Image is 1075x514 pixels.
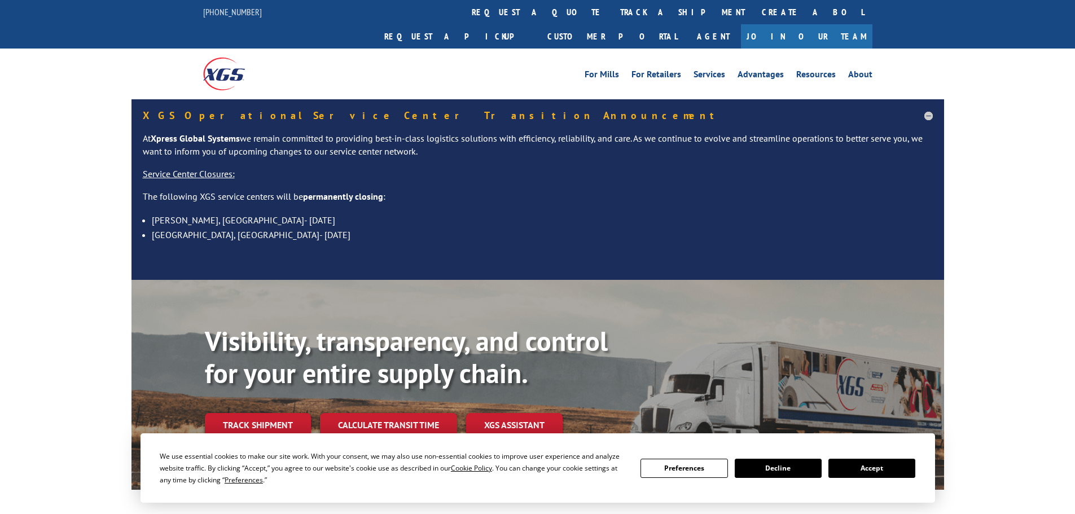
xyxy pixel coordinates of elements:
[848,70,872,82] a: About
[466,413,563,437] a: XGS ASSISTANT
[143,132,933,168] p: At we remain committed to providing best-in-class logistics solutions with efficiency, reliabilit...
[205,323,608,391] b: Visibility, transparency, and control for your entire supply chain.
[143,168,235,179] u: Service Center Closures:
[539,24,686,49] a: Customer Portal
[141,433,935,503] div: Cookie Consent Prompt
[585,70,619,82] a: For Mills
[143,190,933,213] p: The following XGS service centers will be :
[451,463,492,473] span: Cookie Policy
[640,459,727,478] button: Preferences
[686,24,741,49] a: Agent
[143,111,933,121] h5: XGS Operational Service Center Transition Announcement
[828,459,915,478] button: Accept
[735,459,822,478] button: Decline
[303,191,383,202] strong: permanently closing
[741,24,872,49] a: Join Our Team
[152,227,933,242] li: [GEOGRAPHIC_DATA], [GEOGRAPHIC_DATA]- [DATE]
[225,475,263,485] span: Preferences
[160,450,627,486] div: We use essential cookies to make our site work. With your consent, we may also use non-essential ...
[152,213,933,227] li: [PERSON_NAME], [GEOGRAPHIC_DATA]- [DATE]
[631,70,681,82] a: For Retailers
[203,6,262,17] a: [PHONE_NUMBER]
[694,70,725,82] a: Services
[738,70,784,82] a: Advantages
[205,413,311,437] a: Track shipment
[151,133,240,144] strong: Xpress Global Systems
[376,24,539,49] a: Request a pickup
[320,413,457,437] a: Calculate transit time
[796,70,836,82] a: Resources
